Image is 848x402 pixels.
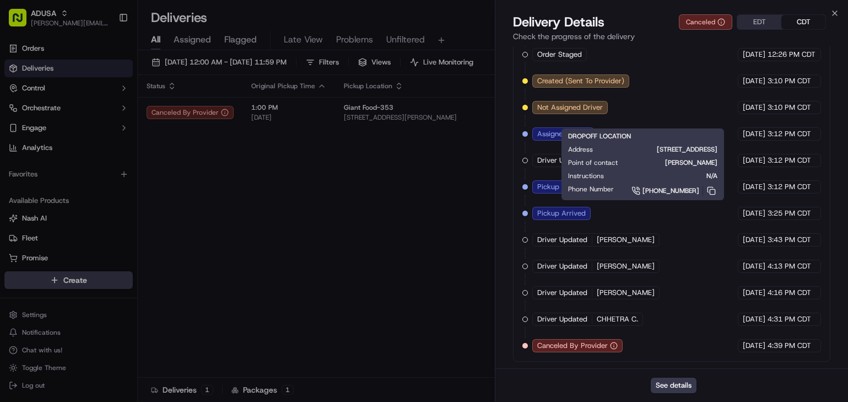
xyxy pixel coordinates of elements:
[768,235,811,245] span: 3:43 PM CDT
[568,145,593,154] span: Address
[597,235,655,245] span: [PERSON_NAME]
[29,71,198,83] input: Got a question? Start typing here...
[89,242,181,262] a: 💻API Documentation
[34,171,117,180] span: Wisdom [PERSON_NAME]
[537,103,603,112] span: Not Assigned Driver
[78,273,133,282] a: Powered byPylon
[768,50,815,60] span: 12:26 PM CDT
[104,246,177,258] span: API Documentation
[768,341,811,351] span: 4:39 PM CDT
[11,105,31,125] img: 1736555255976-a54dd68f-1ca7-489b-9aae-adbdc363a1c4
[537,76,624,86] span: Created (Sent To Provider)
[187,109,201,122] button: Start new chat
[537,50,582,60] span: Order Staged
[22,171,31,180] img: 1736555255976-a54dd68f-1ca7-489b-9aae-adbdc363a1c4
[11,160,29,182] img: Wisdom Oko
[537,129,589,139] span: Assigned Driver
[513,31,830,42] p: Check the progress of the delivery
[768,129,811,139] span: 3:12 PM CDT
[91,201,95,210] span: •
[537,261,587,271] span: Driver Updated
[743,314,765,324] span: [DATE]
[597,314,638,324] span: CHHETRA C.
[50,116,152,125] div: We're available if you need us!
[93,248,102,256] div: 💻
[743,129,765,139] span: [DATE]
[537,341,608,351] span: Canceled By Provider
[50,105,181,116] div: Start new chat
[743,182,765,192] span: [DATE]
[120,171,123,180] span: •
[568,132,631,141] span: DROPOFF LOCATION
[768,156,811,165] span: 3:12 PM CDT
[611,145,717,154] span: [STREET_ADDRESS]
[126,171,148,180] span: [DATE]
[537,288,587,298] span: Driver Updated
[23,105,43,125] img: 8571987876998_91fb9ceb93ad5c398215_72.jpg
[537,182,586,192] span: Pickup Enroute
[11,44,201,62] p: Welcome 👋
[631,185,717,197] a: [PHONE_NUMBER]
[768,103,811,112] span: 3:10 PM CDT
[110,274,133,282] span: Pylon
[597,288,655,298] span: [PERSON_NAME]
[768,208,811,218] span: 3:25 PM CDT
[679,14,732,30] button: Canceled
[743,76,765,86] span: [DATE]
[743,261,765,271] span: [DATE]
[743,288,765,298] span: [DATE]
[635,158,717,167] span: [PERSON_NAME]
[768,76,811,86] span: 3:10 PM CDT
[768,182,811,192] span: 3:12 PM CDT
[743,103,765,112] span: [DATE]
[568,158,618,167] span: Point of contact
[7,242,89,262] a: 📗Knowledge Base
[11,190,29,208] img: Matthew Saporito
[98,201,120,210] span: [DATE]
[597,261,655,271] span: [PERSON_NAME]
[642,186,699,195] span: [PHONE_NUMBER]
[651,378,696,393] button: See details
[743,50,765,60] span: [DATE]
[537,314,587,324] span: Driver Updated
[11,143,74,152] div: Past conversations
[11,11,33,33] img: Nash
[34,201,89,210] span: [PERSON_NAME]
[743,156,765,165] span: [DATE]
[537,235,587,245] span: Driver Updated
[537,208,586,218] span: Pickup Arrived
[622,171,717,180] span: N/A
[171,141,201,154] button: See all
[568,171,604,180] span: Instructions
[22,246,84,258] span: Knowledge Base
[768,314,811,324] span: 4:31 PM CDT
[568,185,614,194] span: Phone Number
[743,208,765,218] span: [DATE]
[768,261,811,271] span: 4:13 PM CDT
[22,201,31,210] img: 1736555255976-a54dd68f-1ca7-489b-9aae-adbdc363a1c4
[537,156,587,165] span: Driver Updated
[781,15,825,29] button: CDT
[743,235,765,245] span: [DATE]
[768,288,811,298] span: 4:16 PM CDT
[737,15,781,29] button: EDT
[11,248,20,256] div: 📗
[513,13,604,31] span: Delivery Details
[743,341,765,351] span: [DATE]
